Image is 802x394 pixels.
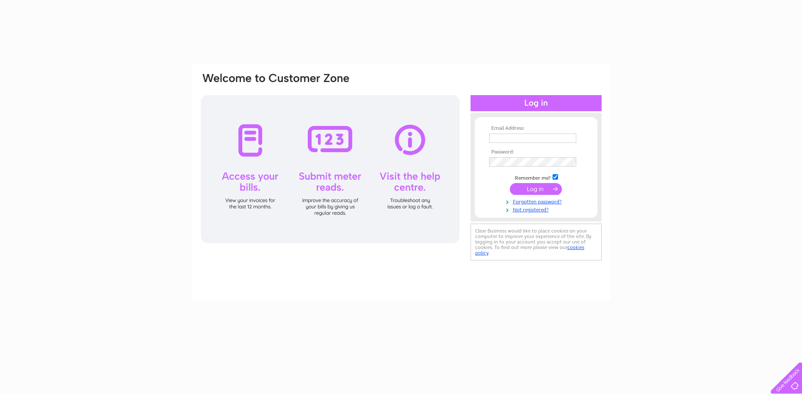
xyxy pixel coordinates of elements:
[475,244,584,256] a: cookies policy
[471,224,602,260] div: Clear Business would like to place cookies on your computer to improve your experience of the sit...
[487,173,585,181] td: Remember me?
[510,183,562,195] input: Submit
[487,149,585,155] th: Password:
[489,197,585,205] a: Forgotten password?
[489,205,585,213] a: Not registered?
[487,126,585,131] th: Email Address:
